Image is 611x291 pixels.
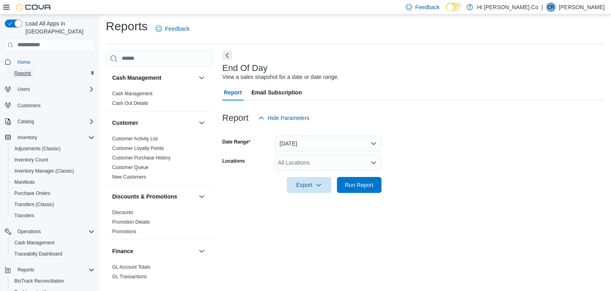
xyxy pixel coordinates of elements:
[112,136,158,142] a: Customer Activity List
[112,229,136,234] a: Promotions
[477,2,538,12] p: Hi [PERSON_NAME] Co
[287,177,331,193] button: Export
[112,219,150,225] a: Promotion Details
[11,249,95,259] span: Traceabilty Dashboard
[152,21,193,37] a: Feedback
[337,177,381,193] button: Run Report
[11,144,95,153] span: Adjustments (Classic)
[11,69,34,78] a: Reports
[14,265,37,275] button: Reports
[11,189,54,198] a: Purchase Orders
[106,134,213,185] div: Customer
[541,2,543,12] p: |
[8,68,98,79] button: Reports
[2,132,98,143] button: Inventory
[11,249,65,259] a: Traceabilty Dashboard
[112,155,171,161] span: Customer Purchase History
[14,145,60,152] span: Adjustments (Classic)
[446,11,446,12] span: Dark Mode
[112,119,138,127] h3: Customer
[11,211,37,220] a: Transfers
[16,3,52,11] img: Cova
[112,165,148,170] a: Customer Queue
[22,20,95,35] span: Load All Apps in [GEOGRAPHIC_DATA]
[112,74,162,82] h3: Cash Management
[197,118,206,128] button: Customer
[11,166,77,176] a: Inventory Manager (Classic)
[112,193,195,201] button: Discounts & Promotions
[18,59,30,65] span: Home
[222,51,232,60] button: Next
[8,154,98,165] button: Inventory Count
[112,174,146,180] a: New Customers
[112,100,148,106] a: Cash Out Details
[222,139,251,145] label: Date Range
[415,3,440,11] span: Feedback
[11,177,95,187] span: Manifests
[11,238,95,248] span: Cash Management
[14,100,95,110] span: Customers
[112,145,164,151] a: Customer Loyalty Points
[112,193,177,201] h3: Discounts & Promotions
[11,200,57,209] a: Transfers (Classic)
[11,155,95,165] span: Inventory Count
[14,168,74,174] span: Inventory Manager (Classic)
[18,228,41,235] span: Operations
[14,278,64,284] span: BioTrack Reconciliation
[11,166,95,176] span: Inventory Manager (Classic)
[112,155,171,161] a: Customer Purchase History
[546,2,556,12] div: Chris Reves
[2,264,98,275] button: Reports
[222,113,249,123] h3: Report
[112,247,195,255] button: Finance
[11,238,58,248] a: Cash Management
[11,189,95,198] span: Purchase Orders
[14,101,44,110] a: Customers
[14,227,95,236] span: Operations
[14,227,44,236] button: Operations
[112,219,150,225] span: Promotion Details
[2,226,98,237] button: Operations
[112,247,133,255] h3: Finance
[8,248,98,260] button: Traceabilty Dashboard
[14,251,62,257] span: Traceabilty Dashboard
[14,212,34,219] span: Transfers
[18,134,37,141] span: Inventory
[18,86,30,92] span: Users
[112,264,150,270] span: GL Account Totals
[14,85,33,94] button: Users
[275,136,381,151] button: [DATE]
[8,177,98,188] button: Manifests
[14,201,54,208] span: Transfers (Classic)
[14,117,95,126] span: Catalog
[8,275,98,287] button: BioTrack Reconciliation
[18,102,41,109] span: Customers
[251,85,302,100] span: Email Subscription
[14,190,51,197] span: Purchase Orders
[106,262,213,285] div: Finance
[112,210,133,215] a: Discounts
[14,240,54,246] span: Cash Management
[255,110,313,126] button: Hide Parameters
[11,155,51,165] a: Inventory Count
[14,57,95,67] span: Home
[106,89,213,111] div: Cash Management
[8,237,98,248] button: Cash Management
[14,133,40,142] button: Inventory
[8,165,98,177] button: Inventory Manager (Classic)
[14,157,48,163] span: Inventory Count
[14,70,31,77] span: Reports
[370,159,377,166] button: Open list of options
[112,119,195,127] button: Customer
[2,84,98,95] button: Users
[112,273,147,280] span: GL Transactions
[547,2,554,12] span: CR
[112,264,150,270] a: GL Account Totals
[222,63,268,73] h3: End Of Day
[11,200,95,209] span: Transfers (Classic)
[11,211,95,220] span: Transfers
[106,208,213,240] div: Discounts & Promotions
